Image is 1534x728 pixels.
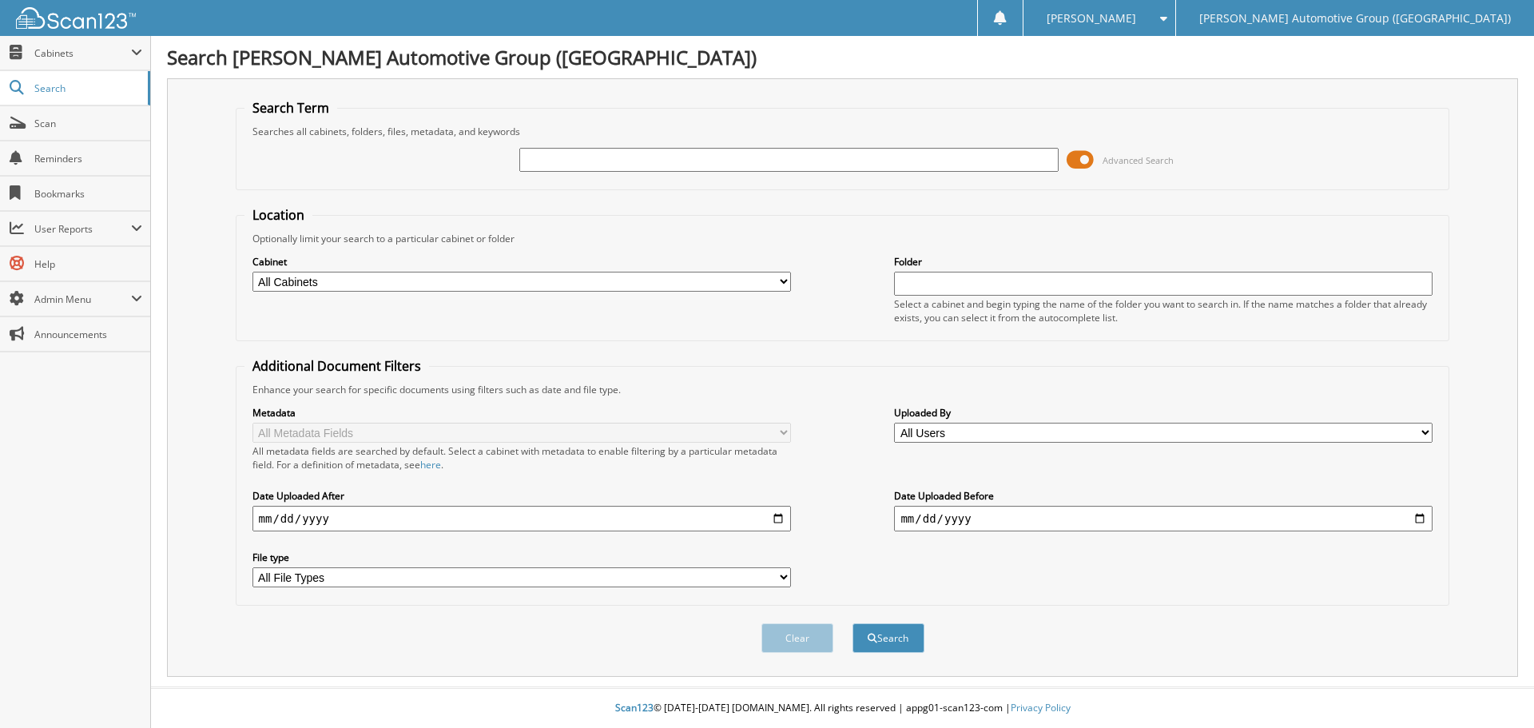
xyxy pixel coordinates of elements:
[1047,14,1136,23] span: [PERSON_NAME]
[420,458,441,471] a: here
[167,44,1518,70] h1: Search [PERSON_NAME] Automotive Group ([GEOGRAPHIC_DATA])
[894,255,1433,269] label: Folder
[34,292,131,306] span: Admin Menu
[252,255,791,269] label: Cabinet
[852,623,924,653] button: Search
[34,257,142,271] span: Help
[894,506,1433,531] input: end
[1199,14,1511,23] span: [PERSON_NAME] Automotive Group ([GEOGRAPHIC_DATA])
[34,82,140,95] span: Search
[761,623,833,653] button: Clear
[894,297,1433,324] div: Select a cabinet and begin typing the name of the folder you want to search in. If the name match...
[244,357,429,375] legend: Additional Document Filters
[252,444,791,471] div: All metadata fields are searched by default. Select a cabinet with metadata to enable filtering b...
[34,222,131,236] span: User Reports
[34,152,142,165] span: Reminders
[244,99,337,117] legend: Search Term
[252,551,791,564] label: File type
[244,232,1441,245] div: Optionally limit your search to a particular cabinet or folder
[244,383,1441,396] div: Enhance your search for specific documents using filters such as date and file type.
[151,689,1534,728] div: © [DATE]-[DATE] [DOMAIN_NAME]. All rights reserved | appg01-scan123-com |
[1103,154,1174,166] span: Advanced Search
[34,46,131,60] span: Cabinets
[244,125,1441,138] div: Searches all cabinets, folders, files, metadata, and keywords
[1011,701,1071,714] a: Privacy Policy
[252,489,791,503] label: Date Uploaded After
[16,7,136,29] img: scan123-logo-white.svg
[894,406,1433,420] label: Uploaded By
[34,187,142,201] span: Bookmarks
[34,117,142,130] span: Scan
[244,206,312,224] legend: Location
[252,406,791,420] label: Metadata
[894,489,1433,503] label: Date Uploaded Before
[252,506,791,531] input: start
[34,328,142,341] span: Announcements
[615,701,654,714] span: Scan123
